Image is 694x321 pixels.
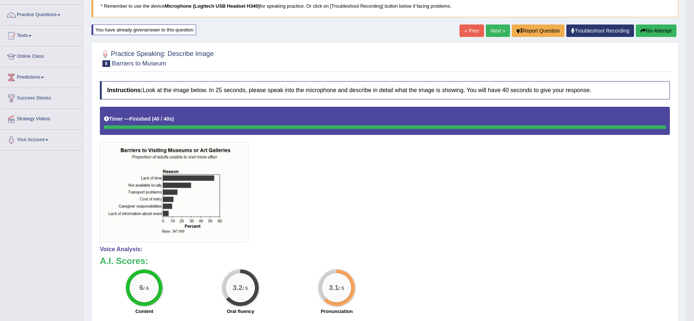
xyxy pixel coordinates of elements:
a: Practice Questions [0,5,84,23]
big: 3.1 [329,284,339,292]
label: Oral fluency [227,308,254,315]
span: 8 [102,60,110,67]
div: You have already given answer to this question [91,24,196,35]
b: A.I. Scores: [100,256,148,266]
h5: Timer — [104,116,174,122]
a: Tests [0,26,84,44]
label: Pronunciation [321,308,353,315]
a: Strategy Videos [0,109,84,127]
b: 40 / 40s [154,116,172,122]
a: Your Account [0,130,84,148]
h4: Look at the image below. In 25 seconds, please speak into the microphone and describe in detail w... [100,81,670,99]
a: Next » [486,24,510,37]
a: « Prev [459,24,484,37]
b: Microphone (Logitech USB Headset H340) [165,3,260,9]
small: / 5 [243,286,248,291]
a: Online Class [0,46,84,65]
h2: Practice Speaking: Describe Image [100,49,214,67]
a: Troubleshoot Recording [566,24,634,37]
big: 3.2 [233,284,243,292]
button: Re-Attempt [636,24,676,37]
b: ) [172,116,174,122]
label: Content [135,308,153,315]
a: Predictions [0,67,84,86]
a: Success Stories [0,88,84,106]
small: Barriers to Museum [112,60,166,67]
h4: Voice Analysis: [100,246,670,253]
button: Report Question [512,24,564,37]
small: / 5 [339,286,344,291]
big: 6 [140,284,144,292]
b: Finished [130,116,151,122]
b: Instructions: [107,87,143,93]
small: / 6 [143,286,149,291]
b: ( [152,116,154,122]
